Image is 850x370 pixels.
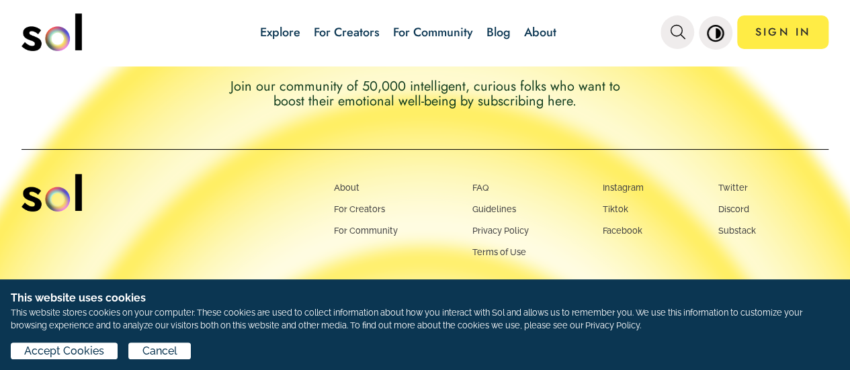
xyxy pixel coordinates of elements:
a: Twitter [718,183,748,193]
a: SIGN IN [737,15,828,49]
button: Play Video [7,7,67,40]
a: Blog [486,24,511,41]
p: Join our community of 50,000 intelligent, curious folks who want to boost their emotional well-be... [220,79,630,109]
a: Discord [718,204,749,214]
nav: main navigation [22,9,829,56]
img: logo [22,174,82,212]
a: Explore [260,24,300,41]
h1: This website uses cookies [7,119,316,130]
p: This website stores cookies on your computer. These cookies are used to collect information about... [11,306,839,332]
button: Accept Cookies [7,177,114,194]
img: logo [22,13,82,51]
a: Instagram [603,183,644,193]
a: For Community [334,226,398,236]
a: FAQ [472,183,488,193]
a: Privacy Policy [472,226,528,236]
span: Cancel [139,177,174,193]
a: For Community [393,24,473,41]
a: Guidelines [472,204,515,214]
a: Terms of Use [472,247,525,257]
span: Accept Cookies [24,343,104,359]
a: Tiktok [603,204,628,214]
p: This website stores cookies on your computer. These cookies are used to collect information about... [7,130,316,167]
button: Cancel [126,177,187,194]
h1: This website uses cookies [11,290,839,306]
a: For Creators [314,24,380,41]
span: Cancel [142,343,177,359]
a: For Creators [334,204,385,214]
a: Facebook [603,226,642,236]
a: Substack [718,226,756,236]
button: Accept Cookies [11,342,118,359]
a: About [334,183,359,193]
button: Cancel [128,342,190,359]
a: About [524,24,556,41]
span: Accept Cookies [21,177,101,193]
